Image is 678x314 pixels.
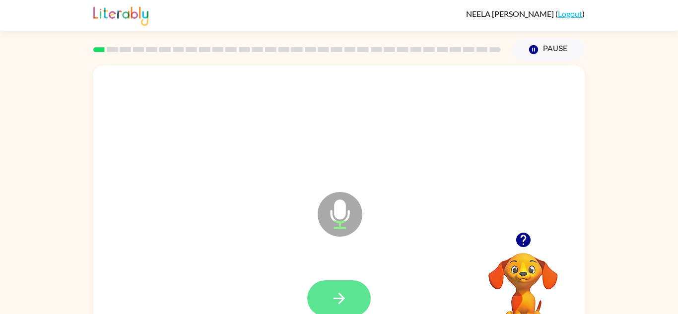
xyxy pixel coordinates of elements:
[93,4,148,26] img: Literably
[513,38,585,61] button: Pause
[466,9,585,18] div: ( )
[466,9,555,18] span: NEELA [PERSON_NAME]
[558,9,582,18] a: Logout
